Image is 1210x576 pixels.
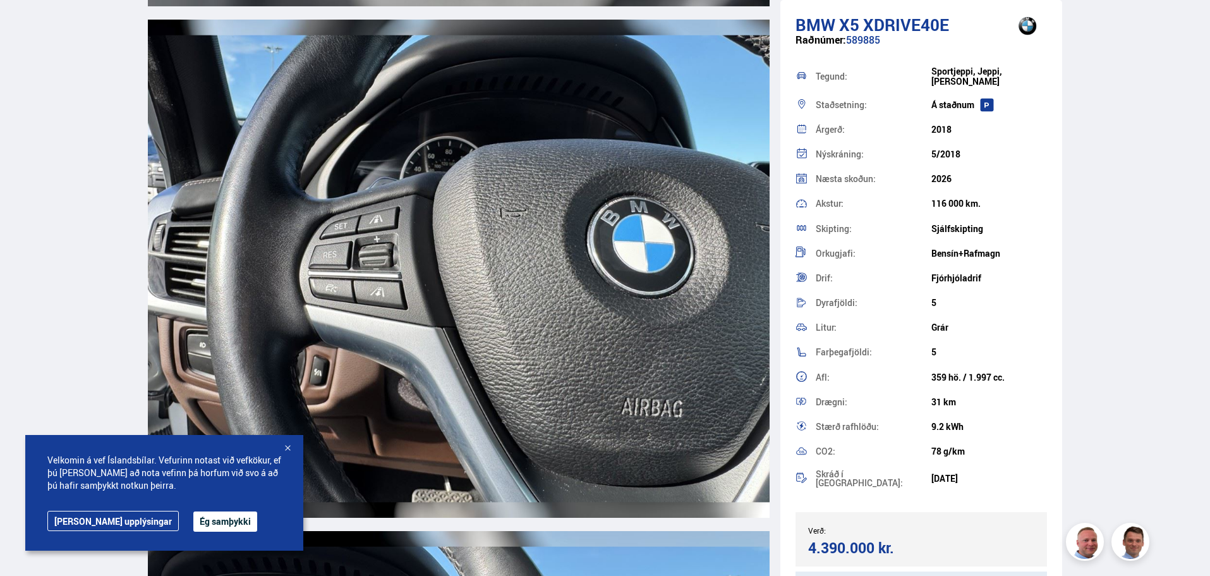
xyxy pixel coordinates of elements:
div: Litur: [816,323,931,332]
div: 589885 [796,34,1048,59]
div: Sportjeppi, Jeppi, [PERSON_NAME] [931,66,1047,87]
img: 3574106.jpeg [148,20,770,517]
div: Tegund: [816,72,931,81]
div: 359 hö. / 1.997 cc. [931,372,1047,383]
div: Drif: [816,274,931,283]
div: Nýskráning: [816,150,931,159]
div: Árgerð: [816,125,931,134]
img: FbJEzSuNWCJXmdc-.webp [1113,525,1151,563]
div: Á staðnum [931,100,1047,110]
div: [DATE] [931,474,1047,484]
div: Fjórhjóladrif [931,273,1047,283]
span: X5 XDRIVE40E [839,13,949,36]
div: 5 [931,298,1047,308]
div: Stærð rafhlöðu: [816,422,931,431]
div: 5 [931,347,1047,357]
span: Raðnúmer: [796,33,846,47]
div: 2026 [931,174,1047,184]
div: 5/2018 [931,149,1047,159]
div: 78 g/km [931,446,1047,457]
div: Drægni: [816,398,931,407]
div: Næsta skoðun: [816,175,931,183]
div: Staðsetning: [816,101,931,109]
div: 116 000 km. [931,199,1047,209]
div: Farþegafjöldi: [816,348,931,357]
span: Velkomin á vef Íslandsbílar. Vefurinn notast við vefkökur, ef þú [PERSON_NAME] að nota vefinn þá ... [47,454,281,492]
div: Grár [931,322,1047,333]
a: [PERSON_NAME] upplýsingar [47,511,179,531]
img: brand logo [1002,6,1053,46]
button: Opna LiveChat spjallviðmót [10,5,48,43]
div: Skipting: [816,224,931,233]
img: siFngHWaQ9KaOqBr.png [1068,525,1106,563]
button: Ég samþykki [193,512,257,532]
div: Verð: [808,526,921,535]
div: Bensín+Rafmagn [931,248,1047,259]
span: BMW [796,13,835,36]
div: Afl: [816,373,931,382]
div: 9.2 kWh [931,422,1047,432]
div: Akstur: [816,199,931,208]
div: Dyrafjöldi: [816,298,931,307]
div: Skráð í [GEOGRAPHIC_DATA]: [816,470,931,487]
div: Orkugjafi: [816,249,931,258]
div: 4.390.000 kr. [808,539,917,556]
div: Sjálfskipting [931,224,1047,234]
div: 2018 [931,125,1047,135]
div: 31 km [931,397,1047,407]
div: CO2: [816,447,931,456]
